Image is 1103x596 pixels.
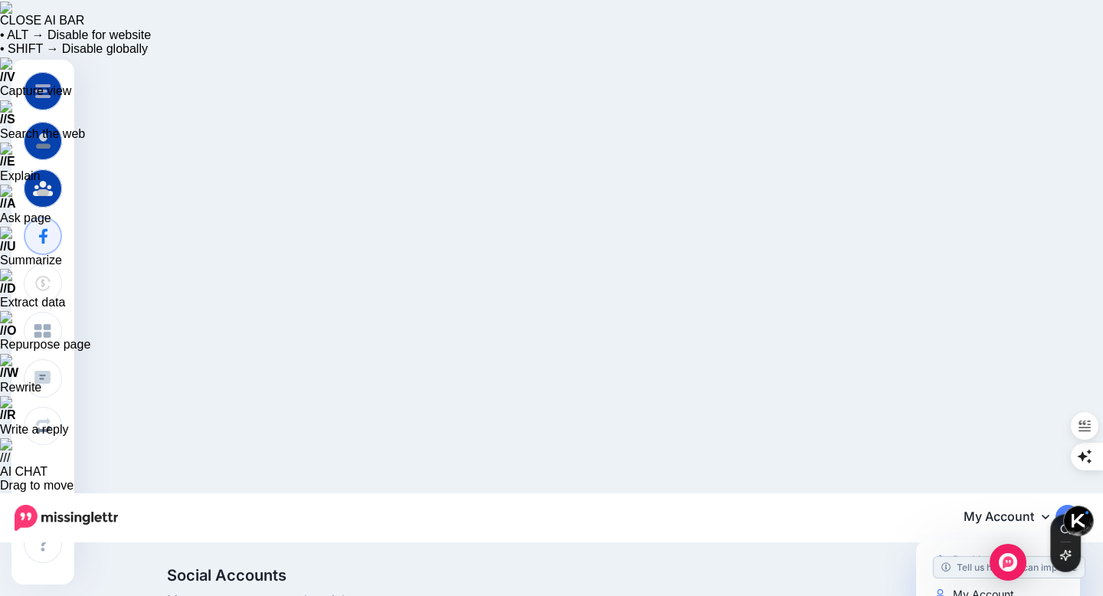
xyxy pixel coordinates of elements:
span: Social Accounts [167,568,732,583]
div: Open Intercom Messenger [990,544,1026,581]
a: Tell us how we can improve [934,557,1085,578]
a: My Account [948,499,1080,536]
a: Dashboard [922,545,1075,575]
img: Missinglettr [15,505,118,531]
